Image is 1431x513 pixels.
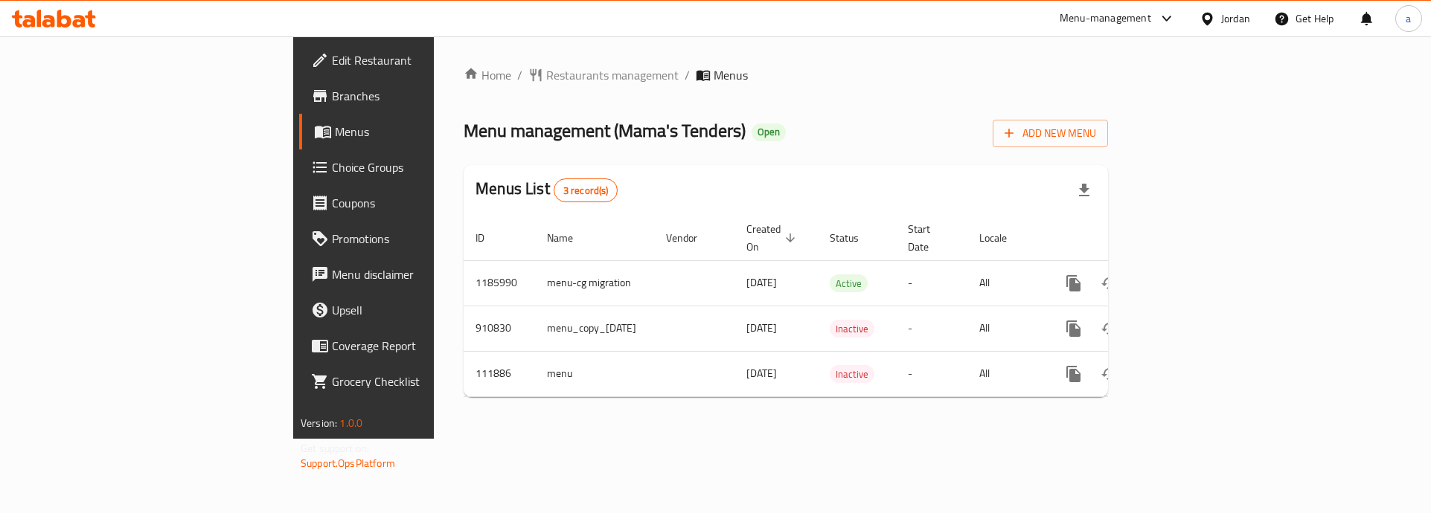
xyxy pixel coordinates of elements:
[752,126,786,138] span: Open
[714,66,748,84] span: Menus
[830,320,874,338] span: Inactive
[535,260,654,306] td: menu-cg migration
[830,320,874,338] div: Inactive
[546,66,679,84] span: Restaurants management
[299,114,532,149] a: Menus
[896,260,967,306] td: -
[299,364,532,399] a: Grocery Checklist
[299,292,532,328] a: Upsell
[896,351,967,396] td: -
[830,229,878,247] span: Status
[1044,216,1211,261] th: Actions
[908,220,950,256] span: Start Date
[464,114,746,147] span: Menu management ( Mama's Tenders )
[666,229,717,247] span: Vendor
[830,365,874,383] div: Inactive
[301,454,395,473] a: Support.OpsPlatform
[1092,356,1127,392] button: Change Status
[830,275,868,292] span: Active
[528,66,679,84] a: Restaurants management
[299,221,532,256] a: Promotions
[339,413,362,433] span: 1.0.0
[1060,10,1151,28] div: Menu-management
[299,328,532,364] a: Coverage Report
[299,42,532,78] a: Edit Restaurant
[476,178,618,202] h2: Menus List
[1066,172,1102,208] div: Export file
[464,216,1211,397] table: enhanced table
[335,123,520,141] span: Menus
[1056,265,1092,301] button: more
[830,366,874,383] span: Inactive
[554,178,618,202] div: Total records count
[1092,311,1127,346] button: Change Status
[896,306,967,351] td: -
[332,301,520,319] span: Upsell
[299,256,532,292] a: Menu disclaimer
[535,306,654,351] td: menu_copy_[DATE]
[1056,356,1092,392] button: more
[746,318,777,338] span: [DATE]
[746,364,777,383] span: [DATE]
[332,230,520,248] span: Promotions
[554,184,618,198] span: 3 record(s)
[535,351,654,396] td: menu
[299,185,532,221] a: Coupons
[752,123,786,141] div: Open
[332,158,520,176] span: Choice Groups
[1056,311,1092,346] button: more
[979,229,1026,247] span: Locale
[967,351,1044,396] td: All
[332,337,520,355] span: Coverage Report
[1406,10,1411,27] span: a
[1005,124,1096,143] span: Add New Menu
[332,372,520,390] span: Grocery Checklist
[967,260,1044,306] td: All
[332,194,520,212] span: Coupons
[1221,10,1250,27] div: Jordan
[746,273,777,292] span: [DATE]
[332,51,520,69] span: Edit Restaurant
[464,66,1108,84] nav: breadcrumb
[967,306,1044,351] td: All
[332,87,520,105] span: Branches
[1092,265,1127,301] button: Change Status
[301,439,369,458] span: Get support on:
[746,220,800,256] span: Created On
[332,265,520,283] span: Menu disclaimer
[993,120,1108,147] button: Add New Menu
[299,149,532,185] a: Choice Groups
[301,413,337,433] span: Version:
[299,78,532,114] a: Branches
[685,66,690,84] li: /
[476,229,504,247] span: ID
[547,229,592,247] span: Name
